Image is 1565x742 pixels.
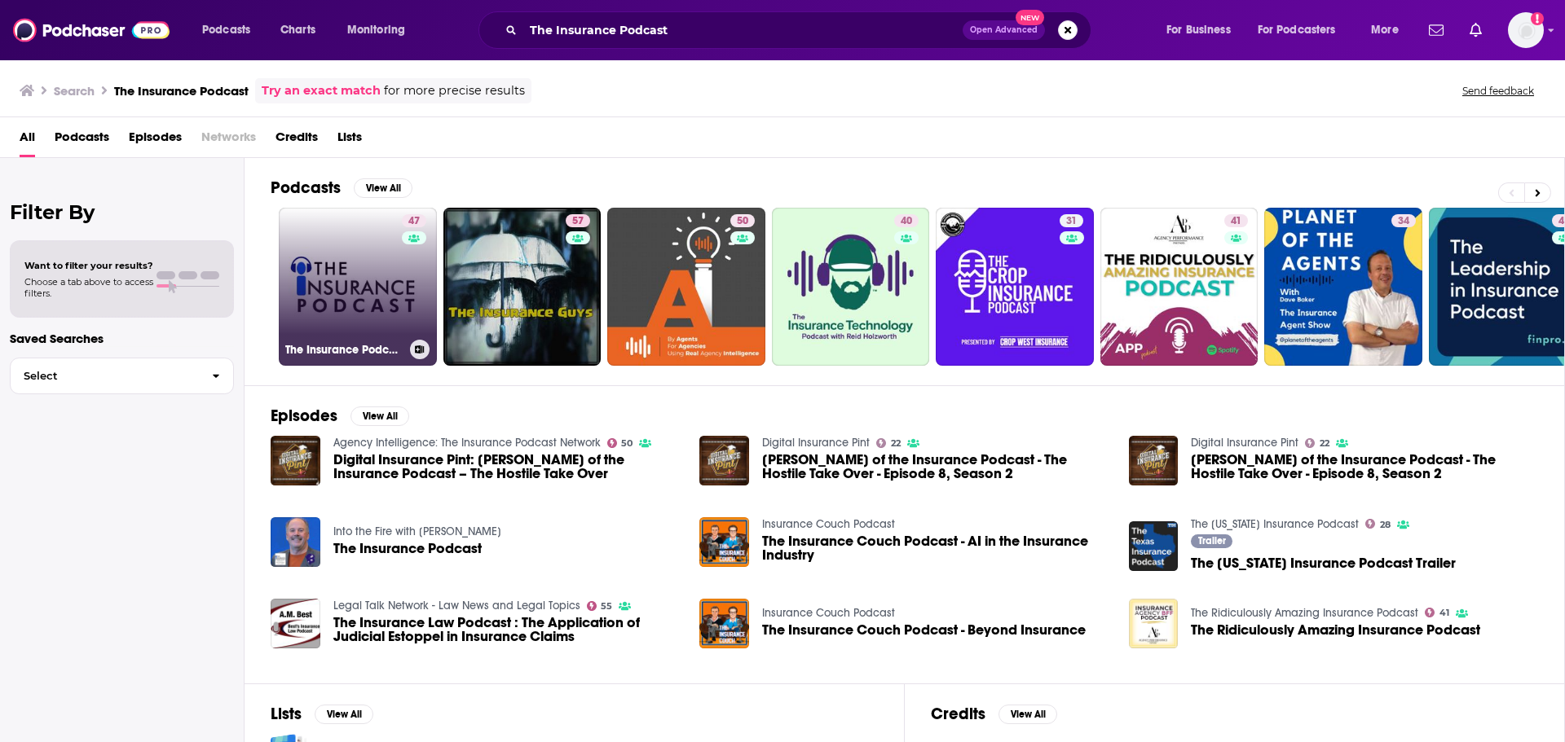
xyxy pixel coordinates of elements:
a: ListsView All [271,704,373,724]
button: Send feedback [1457,84,1539,98]
span: 22 [891,440,901,447]
a: Insurance Couch Podcast [762,606,895,620]
span: The Insurance Podcast [333,542,482,555]
a: 47 [402,214,426,227]
h2: Episodes [271,406,337,426]
a: Agency Intelligence: The Insurance Podcast Network [333,436,601,450]
a: Podchaser - Follow, Share and Rate Podcasts [13,15,170,46]
h2: Credits [931,704,985,724]
a: 50 [607,208,765,366]
span: The [US_STATE] Insurance Podcast Trailer [1191,556,1456,570]
button: View All [350,406,409,426]
a: Pete Tessier of the Insurance Podcast - The Hostile Take Over - Episode 8, Season 2 [762,453,1109,481]
a: EpisodesView All [271,406,409,426]
button: Show profile menu [1508,12,1544,48]
span: Podcasts [55,124,109,157]
a: 40 [772,208,930,366]
a: Into the Fire with Rob Read [333,525,501,538]
input: Search podcasts, credits, & more... [523,17,963,43]
span: New [1016,10,1045,25]
a: 28 [1365,519,1391,529]
span: [PERSON_NAME] of the Insurance Podcast - The Hostile Take Over - Episode 8, Season 2 [1191,453,1538,481]
img: Digital Insurance Pint: Pete Tessier of the Insurance Podcast – The Hostile Take Over [271,436,320,485]
a: 57 [443,208,602,366]
a: 40 [894,214,919,227]
img: Pete Tessier of the Insurance Podcast - The Hostile Take Over - Episode 8, Season 2 [1129,436,1179,485]
a: Episodes [129,124,182,157]
a: Digital Insurance Pint [762,436,870,450]
a: The Insurance Couch Podcast - AI in the Insurance Industry [699,517,749,567]
span: Trailer [1198,536,1226,546]
button: open menu [336,17,426,43]
span: Monitoring [347,19,405,42]
a: Charts [270,17,325,43]
span: Podcasts [202,19,250,42]
span: 50 [621,440,633,447]
a: 57 [566,214,590,227]
img: The Insurance Podcast [271,517,320,567]
a: 22 [876,438,901,448]
a: Legal Talk Network - Law News and Legal Topics [333,599,580,612]
button: open menu [1360,17,1419,43]
span: Charts [280,19,315,42]
span: 41 [1439,609,1449,617]
a: The Insurance Couch Podcast - Beyond Insurance [699,599,749,648]
img: Pete Tessier of the Insurance Podcast - The Hostile Take Over - Episode 8, Season 2 [699,436,749,485]
a: 41 [1425,608,1449,617]
span: Want to filter your results? [24,260,153,271]
a: All [20,124,35,157]
span: 40 [901,213,912,230]
div: Search podcasts, credits, & more... [494,11,1107,49]
a: The Insurance Law Podcast : The Application of Judicial Estoppel in Insurance Claims [333,616,681,643]
h3: Search [54,83,95,99]
span: 28 [1380,521,1391,529]
span: Logged in as MattieVG [1508,12,1544,48]
img: The Insurance Law Podcast : The Application of Judicial Estoppel in Insurance Claims [271,599,320,648]
a: The Ridiculously Amazing Insurance Podcast [1191,606,1418,620]
span: [PERSON_NAME] of the Insurance Podcast - The Hostile Take Over - Episode 8, Season 2 [762,453,1109,481]
a: Pete Tessier of the Insurance Podcast - The Hostile Take Over - Episode 8, Season 2 [1191,453,1538,481]
span: 55 [601,603,612,610]
span: Select [11,371,199,381]
a: CreditsView All [931,704,1057,724]
span: 31 [1066,213,1077,230]
span: 22 [1320,440,1329,447]
a: 47The Insurance Podcast [279,208,437,366]
a: 41 [1224,214,1248,227]
span: The Insurance Couch Podcast - Beyond Insurance [762,623,1086,637]
button: View All [999,705,1057,724]
a: The Insurance Couch Podcast - AI in the Insurance Industry [762,534,1109,562]
button: open menu [1247,17,1360,43]
span: 50 [737,213,748,230]
span: Choose a tab above to access filters. [24,276,153,299]
a: 22 [1305,438,1329,448]
a: 34 [1264,208,1422,366]
a: The Texas Insurance Podcast Trailer [1129,521,1179,571]
img: The Ridiculously Amazing Insurance Podcast [1129,599,1179,648]
a: The Texas Insurance Podcast [1191,517,1359,531]
span: 57 [572,213,584,230]
a: 50 [607,438,633,448]
p: Saved Searches [10,331,234,346]
span: 47 [408,213,420,230]
span: Digital Insurance Pint: [PERSON_NAME] of the Insurance Podcast – The Hostile Take Over [333,453,681,481]
span: Credits [276,124,318,157]
a: Show notifications dropdown [1422,16,1450,44]
span: For Business [1166,19,1231,42]
h3: The Insurance Podcast [285,343,403,357]
a: 31 [1060,214,1083,227]
img: User Profile [1508,12,1544,48]
a: The Ridiculously Amazing Insurance Podcast [1191,623,1480,637]
button: open menu [1155,17,1251,43]
a: Digital Insurance Pint [1191,436,1298,450]
a: Lists [337,124,362,157]
button: View All [315,705,373,724]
